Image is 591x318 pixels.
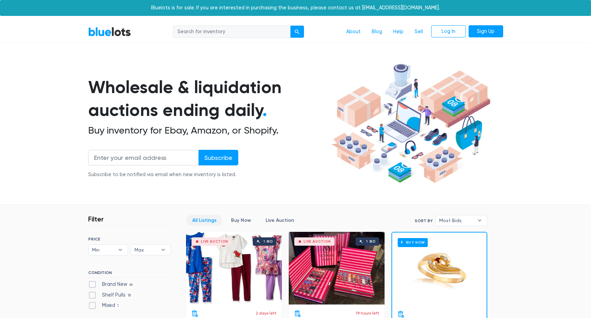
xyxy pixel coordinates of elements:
[92,245,115,255] span: Min
[88,270,171,278] h6: CONDITION
[439,215,474,226] span: Most Bids
[289,232,385,305] a: Live Auction 1 bid
[127,282,135,288] span: 66
[225,215,257,226] a: Buy Now
[88,281,135,288] label: Brand New
[88,76,329,122] h1: Wholesale & liquidation auctions ending daily
[431,25,466,38] a: Log In
[88,291,133,299] label: Shelf Pulls
[88,27,131,37] a: BlueLots
[415,218,433,224] label: Sort By
[135,245,157,255] span: Max
[356,310,379,316] p: 19 hours left
[88,125,329,136] h2: Buy inventory for Ebay, Amazon, or Shopify.
[262,100,267,120] span: .
[186,232,282,305] a: Live Auction 1 bid
[304,240,331,243] div: Live Auction
[173,26,290,38] input: Search for inventory
[392,233,487,305] a: Buy Now
[198,150,238,165] input: Subscribe
[409,25,428,38] a: Sell
[469,25,503,38] a: Sign Up
[88,215,104,223] h3: Filter
[201,240,228,243] div: Live Auction
[88,171,238,179] div: Subscribe to be notified via email when new inventory is listed.
[472,215,487,226] b: ▾
[366,25,388,38] a: Blog
[88,150,199,165] input: Enter your email address
[186,215,222,226] a: All Listings
[113,245,128,255] b: ▾
[264,240,273,243] div: 1 bid
[398,238,428,247] h6: Buy Now
[329,61,493,187] img: hero-ee84e7d0318cb26816c560f6b4441b76977f77a177738b4e94f68c95b2b83dbb.png
[260,215,300,226] a: Live Auction
[341,25,366,38] a: About
[156,245,170,255] b: ▾
[88,302,121,309] label: Mixed
[115,303,121,309] span: 1
[366,240,376,243] div: 1 bid
[126,293,133,298] span: 18
[388,25,409,38] a: Help
[256,310,276,316] p: 2 days left
[88,237,171,242] h6: PRICE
